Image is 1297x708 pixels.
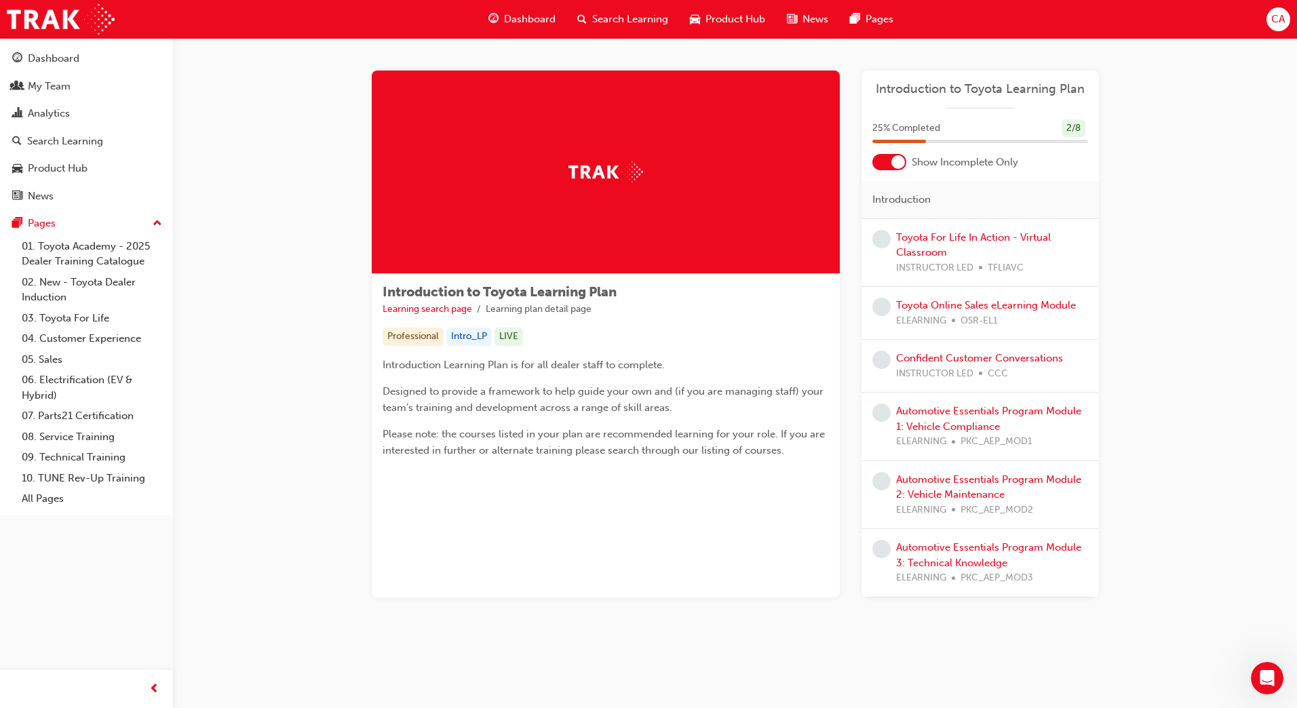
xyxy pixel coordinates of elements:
span: PKC_AEP_MOD3 [961,570,1033,586]
span: Designed to provide a framework to help guide your own and (if you are managing staff) your team'... [383,385,826,414]
a: News [5,184,168,209]
span: learningRecordVerb_NONE-icon [872,472,891,490]
span: Product Hub [705,12,765,27]
span: prev-icon [149,681,159,698]
span: guage-icon [488,11,499,28]
span: people-icon [12,81,22,93]
span: ELEARNING [896,434,946,450]
span: Show Incomplete Only [912,155,1018,170]
span: ELEARNING [896,503,946,518]
a: 04. Customer Experience [16,328,168,349]
a: Automotive Essentials Program Module 3: Technical Knowledge [896,541,1081,569]
span: pages-icon [12,218,22,230]
div: News [28,189,54,204]
div: Pages [28,216,56,231]
div: Intro_LP [446,328,492,346]
button: Pages [5,211,168,236]
a: My Team [5,74,168,99]
span: 25 % Completed [872,121,940,136]
span: car-icon [690,11,700,28]
a: 08. Service Training [16,427,168,448]
a: 01. Toyota Academy - 2025 Dealer Training Catalogue [16,236,168,272]
span: search-icon [12,136,22,148]
span: Pages [866,12,893,27]
span: news-icon [787,11,797,28]
div: Dashboard [28,51,79,66]
a: Search Learning [5,129,168,154]
a: 07. Parts21 Certification [16,406,168,427]
a: Automotive Essentials Program Module 1: Vehicle Compliance [896,405,1081,433]
span: search-icon [577,11,587,28]
span: Introduction [872,192,931,208]
span: Please note: the courses listed in your plan are recommended learning for your role. If you are i... [383,428,828,456]
a: 10. TUNE Rev-Up Training [16,468,168,489]
span: learningRecordVerb_NONE-icon [872,540,891,558]
a: news-iconNews [776,5,839,33]
span: Introduction Learning Plan is for all dealer staff to complete. [383,359,665,371]
a: Toyota Online Sales eLearning Module [896,299,1076,311]
img: Trak [568,161,643,182]
div: My Team [28,79,71,94]
span: PKC_AEP_MOD1 [961,434,1032,450]
a: Dashboard [5,46,168,71]
a: Confident Customer Conversations [896,352,1063,364]
span: ELEARNING [896,313,946,329]
iframe: Intercom live chat [1251,662,1283,694]
img: Trak [7,4,115,35]
span: learningRecordVerb_NONE-icon [872,298,891,316]
a: Toyota For Life In Action - Virtual Classroom [896,231,1051,259]
a: Learning search page [383,303,472,315]
a: 05. Sales [16,349,168,370]
span: Search Learning [592,12,668,27]
a: Introduction to Toyota Learning Plan [872,81,1088,97]
div: Product Hub [28,161,88,176]
span: up-icon [153,215,162,233]
span: INSTRUCTOR LED [896,260,973,276]
span: CA [1271,12,1285,27]
button: CA [1266,7,1290,31]
span: Dashboard [504,12,556,27]
div: 2 / 8 [1062,119,1085,138]
a: Automotive Essentials Program Module 2: Vehicle Maintenance [896,473,1081,501]
span: CCC [988,366,1008,382]
span: ELEARNING [896,570,946,586]
a: 06. Electrification (EV & Hybrid) [16,370,168,406]
button: DashboardMy TeamAnalyticsSearch LearningProduct HubNews [5,43,168,211]
span: TFLIAVC [988,260,1024,276]
a: search-iconSearch Learning [566,5,679,33]
a: guage-iconDashboard [478,5,566,33]
span: car-icon [12,163,22,175]
a: 09. Technical Training [16,447,168,468]
div: Analytics [28,106,70,121]
span: News [802,12,828,27]
a: car-iconProduct Hub [679,5,776,33]
span: learningRecordVerb_NONE-icon [872,351,891,369]
a: pages-iconPages [839,5,904,33]
span: pages-icon [850,11,860,28]
a: All Pages [16,488,168,509]
span: learningRecordVerb_NONE-icon [872,230,891,248]
div: LIVE [495,328,523,346]
a: 02. New - Toyota Dealer Induction [16,272,168,308]
div: Professional [383,328,444,346]
span: INSTRUCTOR LED [896,366,973,382]
span: OSR-EL1 [961,313,998,329]
span: news-icon [12,191,22,203]
div: Search Learning [27,134,103,149]
span: learningRecordVerb_NONE-icon [872,404,891,422]
a: 03. Toyota For Life [16,308,168,329]
li: Learning plan detail page [486,302,592,317]
a: Product Hub [5,156,168,181]
span: chart-icon [12,108,22,120]
span: guage-icon [12,53,22,65]
span: PKC_AEP_MOD2 [961,503,1033,518]
a: Analytics [5,101,168,126]
span: Introduction to Toyota Learning Plan [383,284,617,300]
